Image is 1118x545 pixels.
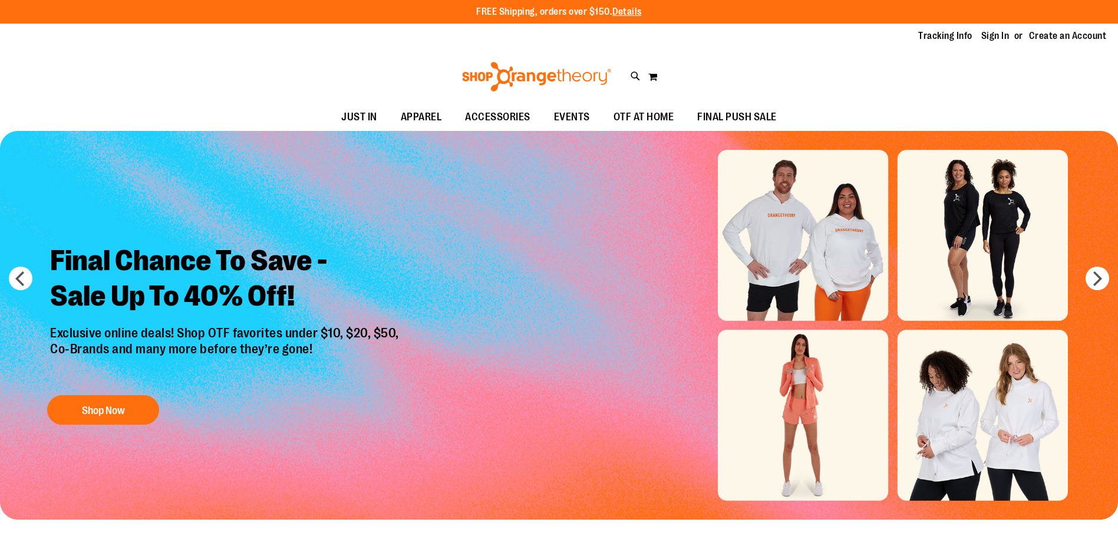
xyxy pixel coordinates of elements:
[389,104,454,131] a: APPAREL
[9,267,32,290] button: prev
[1086,267,1109,290] button: next
[41,234,411,326] h2: Final Chance To Save - Sale Up To 40% Off!
[41,326,411,383] p: Exclusive online deals! Shop OTF favorites under $10, $20, $50, Co-Brands and many more before th...
[341,104,377,130] span: JUST IN
[981,29,1010,42] a: Sign In
[542,104,602,131] a: EVENTS
[554,104,590,130] span: EVENTS
[1029,29,1107,42] a: Create an Account
[465,104,530,130] span: ACCESSORIES
[602,104,686,131] a: OTF AT HOME
[401,104,442,130] span: APPAREL
[612,6,642,17] a: Details
[685,104,789,131] a: FINAL PUSH SALE
[476,5,642,19] p: FREE Shipping, orders over $150.
[329,104,389,131] a: JUST IN
[614,104,674,130] span: OTF AT HOME
[47,395,159,425] button: Shop Now
[697,104,777,130] span: FINAL PUSH SALE
[918,29,972,42] a: Tracking Info
[41,234,411,431] a: Final Chance To Save -Sale Up To 40% Off! Exclusive online deals! Shop OTF favorites under $10, $...
[453,104,542,131] a: ACCESSORIES
[460,62,613,91] img: Shop Orangetheory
